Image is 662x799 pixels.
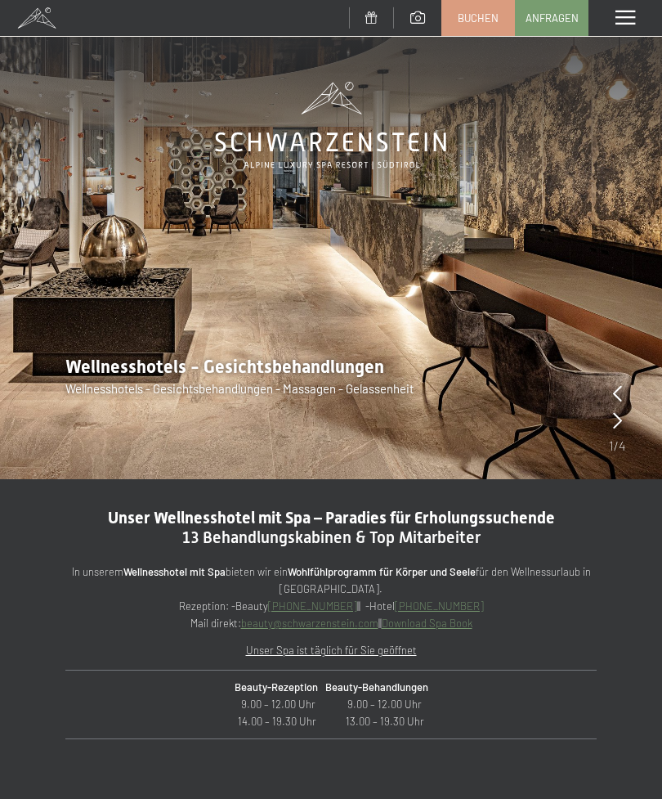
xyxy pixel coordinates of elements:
[108,508,555,527] span: Unser Wellnesshotel mit Spa – Paradies für Erholungssuchende
[288,565,476,578] strong: Wohlfühlprogramm für Körper und Seele
[65,563,597,631] p: In unserem bieten wir ein für den Wellnessurlaub in [GEOGRAPHIC_DATA]. Rezeption: -Beauty || -Hot...
[458,11,499,25] span: Buchen
[65,381,414,396] span: Wellnesshotels - Gesichtsbehandlungen - Massagen - Gelassenheit
[241,617,378,630] a: beauty@schwarzenstein.com
[516,1,588,35] a: Anfragen
[123,565,226,578] strong: Wellnesshotel mit Spa
[182,527,481,547] span: 13 Behandlungskabinen & Top Mitarbeiter
[246,644,417,657] u: Unser Spa ist täglich für Sie geöffnet
[442,1,514,35] a: Buchen
[395,599,484,613] a: [PHONE_NUMBER]
[614,437,619,455] span: /
[268,599,357,613] a: [PHONE_NUMBER]
[526,11,579,25] span: Anfragen
[609,437,614,455] span: 1
[235,680,428,694] strong: Beauty-Rezeption Beauty-Behandlungen
[382,617,472,630] a: Download Spa Book
[78,679,584,729] p: 9.00 – 12.00 Uhr 9.00 – 12.00 Uhr 14.00 – 19.30 Uhr 13.00 – 19.30 Uhr
[65,357,384,377] span: Wellnesshotels - Gesichtsbehandlungen
[619,437,625,455] span: 4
